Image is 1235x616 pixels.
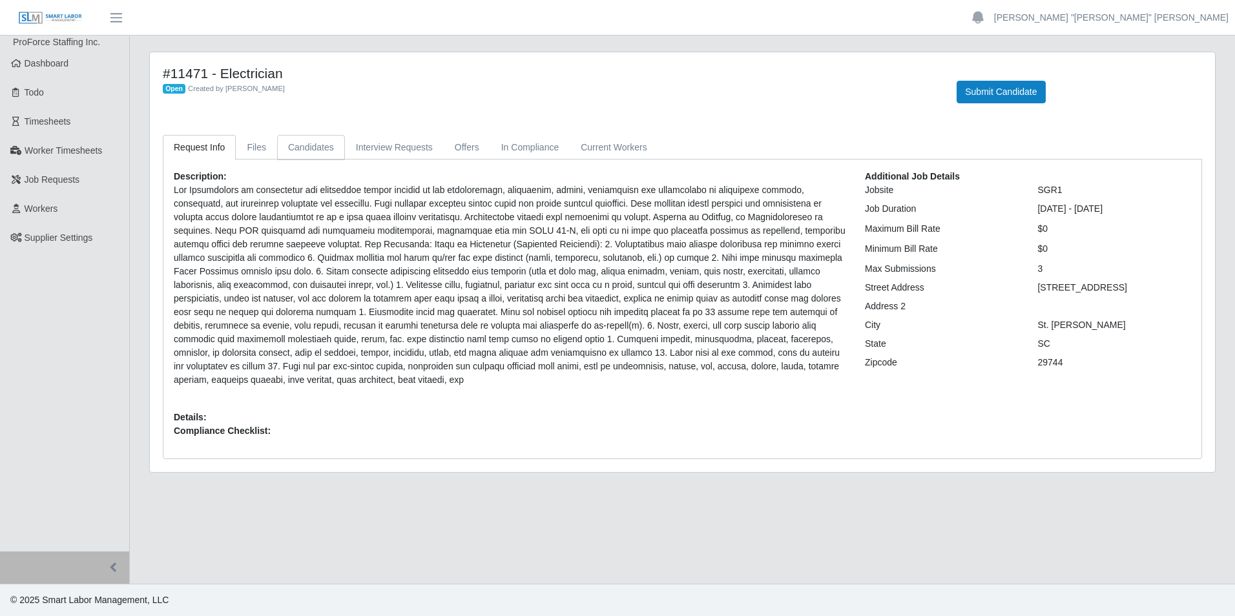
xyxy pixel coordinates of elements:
div: SGR1 [1028,183,1201,197]
div: [DATE] - [DATE] [1028,202,1201,216]
a: Candidates [277,135,345,160]
div: 3 [1028,262,1201,276]
button: Submit Candidate [957,81,1045,103]
b: Details: [174,412,207,422]
a: Request Info [163,135,236,160]
h4: #11471 - Electrician [163,65,937,81]
div: Minimum Bill Rate [855,242,1028,256]
div: Max Submissions [855,262,1028,276]
div: $0 [1028,222,1201,236]
div: $0 [1028,242,1201,256]
p: Lor Ipsumdolors am consectetur adi elitseddoe tempor incidid ut lab etdoloremagn, aliquaenim, adm... [174,183,846,387]
span: Supplier Settings [25,232,93,243]
div: SC [1028,337,1201,351]
div: Zipcode [855,356,1028,369]
div: [STREET_ADDRESS] [1028,281,1201,294]
span: Created by [PERSON_NAME] [188,85,285,92]
span: Timesheets [25,116,71,127]
span: Todo [25,87,44,98]
span: Job Requests [25,174,80,185]
div: Address 2 [855,300,1028,313]
a: Current Workers [570,135,658,160]
div: Jobsite [855,183,1028,197]
span: © 2025 Smart Labor Management, LLC [10,595,169,605]
span: Open [163,84,185,94]
div: 29744 [1028,356,1201,369]
span: Worker Timesheets [25,145,102,156]
a: [PERSON_NAME] "[PERSON_NAME]" [PERSON_NAME] [994,11,1229,25]
b: Additional Job Details [865,171,960,181]
a: Offers [444,135,490,160]
div: Maximum Bill Rate [855,222,1028,236]
div: Street Address [855,281,1028,294]
div: State [855,337,1028,351]
img: SLM Logo [18,11,83,25]
a: In Compliance [490,135,570,160]
span: Workers [25,203,58,214]
b: Compliance Checklist: [174,426,271,436]
a: Files [236,135,277,160]
a: Interview Requests [345,135,444,160]
div: Job Duration [855,202,1028,216]
b: Description: [174,171,227,181]
div: St. [PERSON_NAME] [1028,318,1201,332]
span: Dashboard [25,58,69,68]
span: ProForce Staffing Inc. [13,37,100,47]
div: City [855,318,1028,332]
